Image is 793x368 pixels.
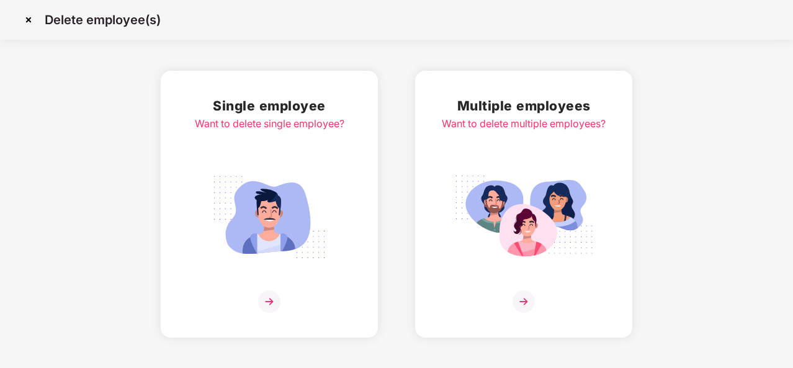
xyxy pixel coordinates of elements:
p: Delete employee(s) [45,12,161,27]
div: Want to delete single employee? [195,116,344,132]
img: svg+xml;base64,PHN2ZyB4bWxucz0iaHR0cDovL3d3dy53My5vcmcvMjAwMC9zdmciIHdpZHRoPSIzNiIgaGVpZ2h0PSIzNi... [513,290,535,313]
img: svg+xml;base64,PHN2ZyB4bWxucz0iaHR0cDovL3d3dy53My5vcmcvMjAwMC9zdmciIGlkPSJNdWx0aXBsZV9lbXBsb3llZS... [454,169,593,266]
h2: Multiple employees [442,96,606,116]
img: svg+xml;base64,PHN2ZyB4bWxucz0iaHR0cDovL3d3dy53My5vcmcvMjAwMC9zdmciIHdpZHRoPSIzNiIgaGVpZ2h0PSIzNi... [258,290,280,313]
h2: Single employee [195,96,344,116]
img: svg+xml;base64,PHN2ZyB4bWxucz0iaHR0cDovL3d3dy53My5vcmcvMjAwMC9zdmciIGlkPSJTaW5nbGVfZW1wbG95ZWUiIH... [200,169,339,266]
div: Want to delete multiple employees? [442,116,606,132]
img: svg+xml;base64,PHN2ZyBpZD0iQ3Jvc3MtMzJ4MzIiIHhtbG5zPSJodHRwOi8vd3d3LnczLm9yZy8yMDAwL3N2ZyIgd2lkdG... [19,10,38,30]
